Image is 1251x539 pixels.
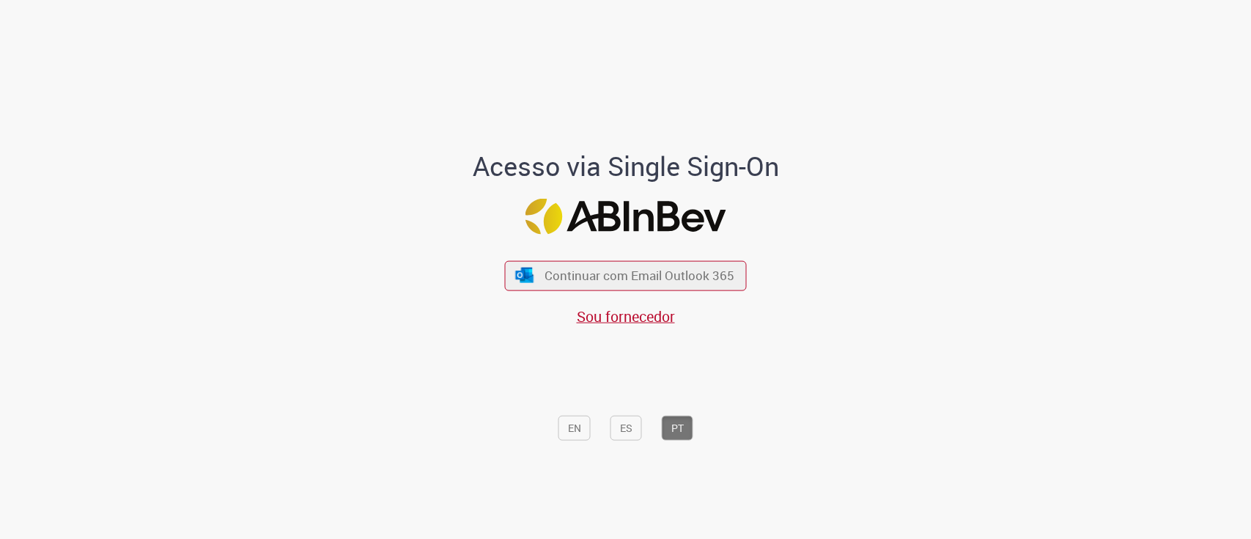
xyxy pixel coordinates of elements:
[610,416,642,441] button: ES
[545,267,734,284] span: Continuar com Email Outlook 365
[525,199,726,235] img: Logo ABInBev
[558,416,591,441] button: EN
[662,416,693,441] button: PT
[577,307,675,326] a: Sou fornecedor
[422,152,829,181] h1: Acesso via Single Sign-On
[505,260,747,290] button: ícone Azure/Microsoft 360 Continuar com Email Outlook 365
[514,268,534,283] img: ícone Azure/Microsoft 360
